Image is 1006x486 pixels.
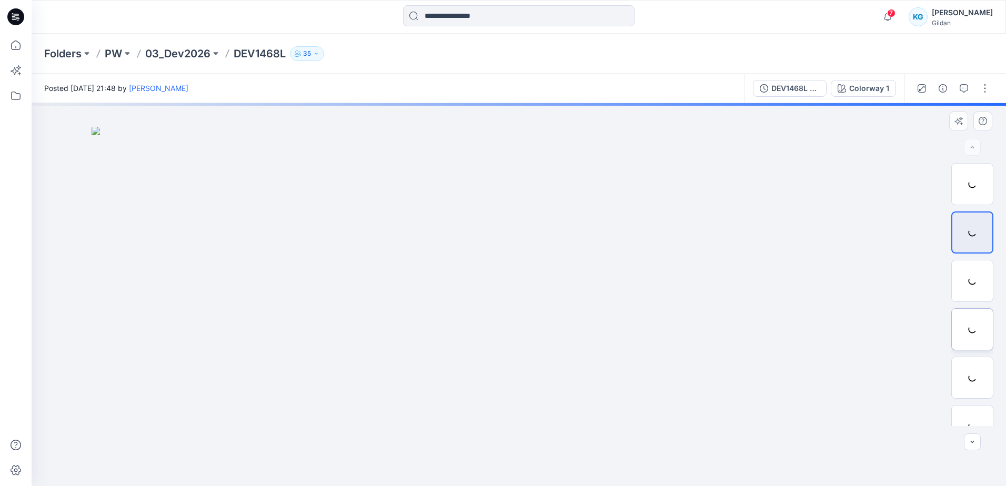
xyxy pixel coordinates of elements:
button: Colorway 1 [831,80,896,97]
button: Details [934,80,951,97]
a: 03_Dev2026 [145,46,210,61]
div: Colorway 1 [849,83,889,94]
div: DEV1468L Sizeset [771,83,820,94]
a: [PERSON_NAME] [129,84,188,93]
a: Folders [44,46,82,61]
p: DEV1468L [234,46,286,61]
div: Gildan [932,19,993,27]
span: 7 [887,9,896,17]
img: eyJhbGciOiJIUzI1NiIsImtpZCI6IjAiLCJzbHQiOiJzZXMiLCJ0eXAiOiJKV1QifQ.eyJkYXRhIjp7InR5cGUiOiJzdG9yYW... [92,127,946,486]
p: 35 [303,48,311,59]
a: PW [105,46,122,61]
div: KG [909,7,928,26]
div: [PERSON_NAME] [932,6,993,19]
button: 35 [290,46,324,61]
button: DEV1468L Sizeset [753,80,827,97]
span: Posted [DATE] 21:48 by [44,83,188,94]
